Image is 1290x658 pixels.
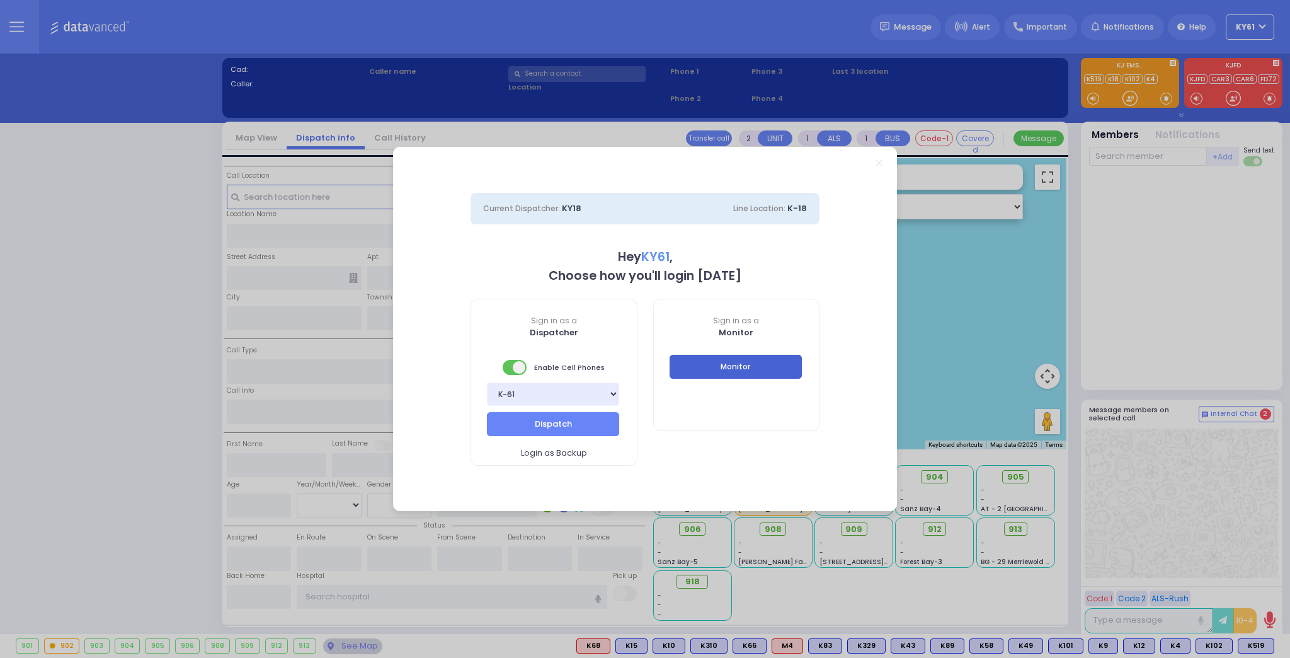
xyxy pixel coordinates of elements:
span: KY18 [562,202,581,214]
b: Hey , [618,248,673,265]
b: Monitor [719,326,753,338]
button: Dispatch [487,412,619,436]
span: Sign in as a [471,315,637,326]
button: Monitor [670,355,802,379]
a: Close [876,159,882,166]
span: K-18 [787,202,807,214]
span: Login as Backup [521,447,587,459]
b: Choose how you'll login [DATE] [549,267,741,284]
b: Dispatcher [530,326,578,338]
span: Line Location: [733,203,785,214]
span: Current Dispatcher: [483,203,560,214]
span: Enable Cell Phones [503,359,605,376]
span: Sign in as a [654,315,819,326]
span: KY61 [641,248,670,265]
